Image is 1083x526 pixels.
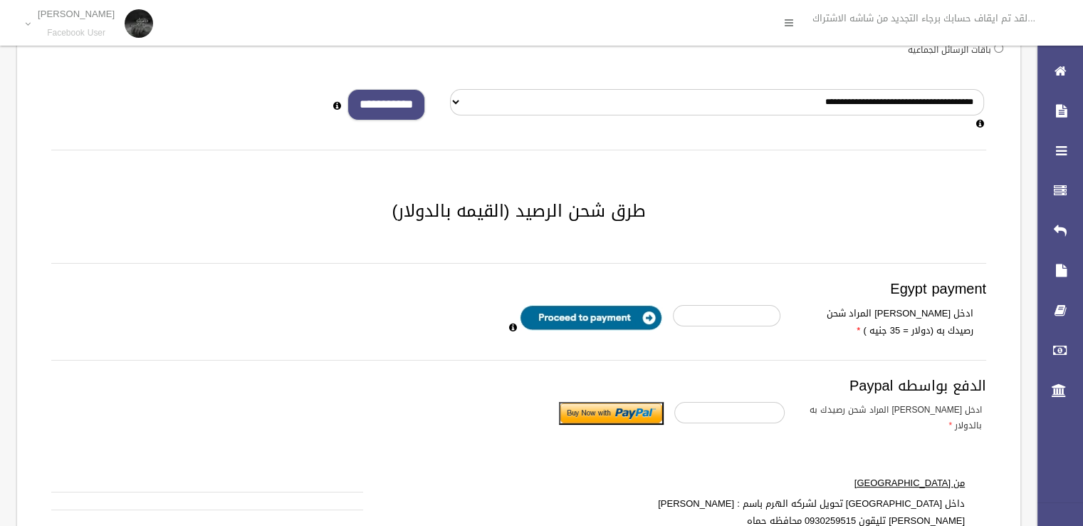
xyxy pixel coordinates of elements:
[38,28,115,38] small: Facebook User
[795,402,993,433] label: ادخل [PERSON_NAME] المراد شحن رصيدك به بالدولار
[34,202,1003,220] h2: طرق شحن الرصيد (القيمه بالدولار)
[559,402,664,425] input: Submit
[574,475,975,492] label: من [GEOGRAPHIC_DATA]
[51,281,986,296] h3: Egypt payment
[38,9,115,19] p: [PERSON_NAME]
[51,378,986,393] h3: الدفع بواسطه Paypal
[791,305,984,339] label: ادخل [PERSON_NAME] المراد شحن رصيدك به (دولار = 35 جنيه )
